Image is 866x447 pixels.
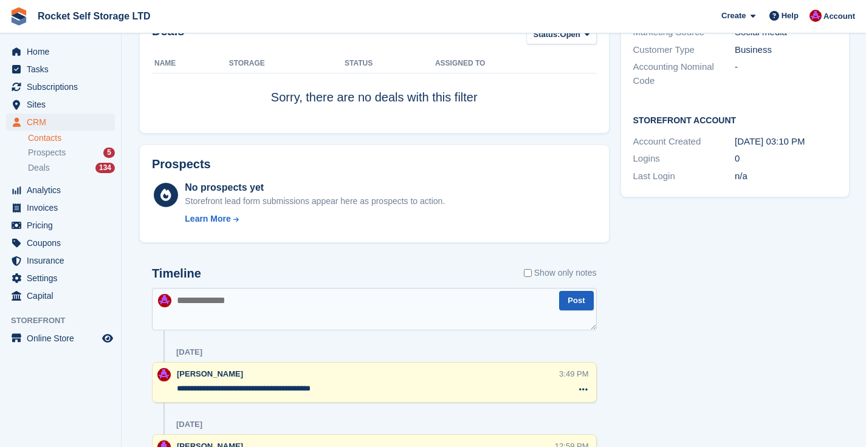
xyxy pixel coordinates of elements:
a: menu [6,61,115,78]
img: Lee Tresadern [157,368,171,381]
h2: Deals [152,24,184,47]
div: Customer Type [633,43,735,57]
a: Rocket Self Storage LTD [33,6,156,26]
a: Prospects 5 [28,146,115,159]
span: Insurance [27,252,100,269]
input: Show only notes [524,267,532,279]
a: menu [6,78,115,95]
img: stora-icon-8386f47178a22dfd0bd8f6a31ec36ba5ce8667c1dd55bd0f319d3a0aa187defe.svg [10,7,28,26]
div: No prospects yet [185,180,445,195]
span: Invoices [27,199,100,216]
a: menu [6,287,115,304]
div: Logins [633,152,735,166]
div: [DATE] [176,420,202,429]
a: Contacts [28,132,115,144]
span: Help [782,10,799,22]
button: Post [559,291,593,311]
div: 5 [103,148,115,158]
span: Prospects [28,147,66,159]
a: menu [6,182,115,199]
a: Deals 134 [28,162,115,174]
th: Name [152,54,229,73]
span: Deals [28,162,50,174]
label: Show only notes [524,267,597,279]
span: Sorry, there are no deals with this filter [271,90,478,104]
button: Status: Open [526,24,596,44]
div: Storefront lead form submissions appear here as prospects to action. [185,195,445,208]
div: 0 [735,152,837,166]
h2: Prospects [152,157,211,171]
a: menu [6,199,115,216]
span: Subscriptions [27,78,100,95]
div: Business [735,43,837,57]
span: Capital [27,287,100,304]
span: Storefront [11,315,121,327]
div: Learn More [185,213,230,225]
a: menu [6,270,115,287]
a: menu [6,43,115,60]
span: Account [823,10,855,22]
div: 3:49 PM [559,368,588,380]
div: n/a [735,169,837,183]
a: menu [6,330,115,347]
a: menu [6,234,115,251]
div: [DATE] 03:10 PM [735,135,837,149]
h2: Timeline [152,267,201,281]
div: Account Created [633,135,735,149]
span: Sites [27,96,100,113]
a: menu [6,217,115,234]
th: Status [345,54,435,73]
a: menu [6,114,115,131]
th: Storage [229,54,345,73]
h2: Storefront Account [633,114,837,126]
img: Lee Tresadern [809,10,822,22]
a: Learn More [185,213,445,225]
span: Pricing [27,217,100,234]
div: 134 [95,163,115,173]
div: Last Login [633,169,735,183]
div: [DATE] [176,347,202,357]
span: Open [560,29,580,41]
span: Create [721,10,746,22]
a: menu [6,252,115,269]
div: Accounting Nominal Code [633,60,735,87]
span: Tasks [27,61,100,78]
span: CRM [27,114,100,131]
span: [PERSON_NAME] [177,369,243,378]
img: Lee Tresadern [158,294,171,307]
a: Preview store [100,331,115,346]
span: Online Store [27,330,100,347]
div: - [735,60,837,87]
span: Coupons [27,234,100,251]
span: Home [27,43,100,60]
span: Status: [533,29,560,41]
a: menu [6,96,115,113]
span: Analytics [27,182,100,199]
span: Settings [27,270,100,287]
th: Assigned to [435,54,597,73]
